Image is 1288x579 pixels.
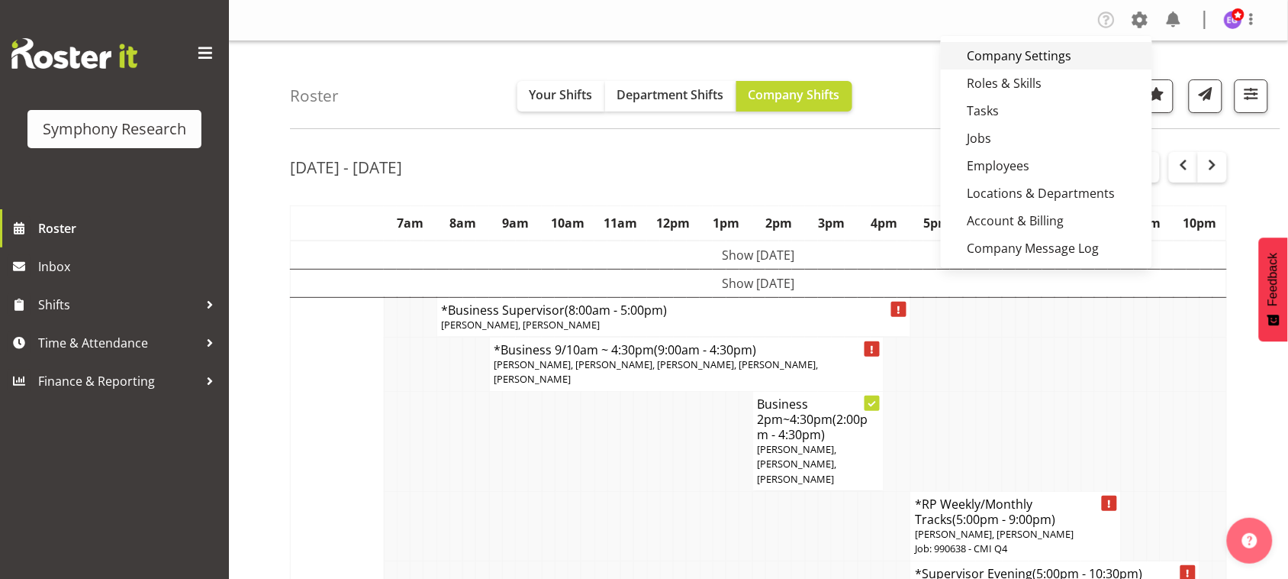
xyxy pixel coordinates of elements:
button: Department Shifts [605,81,736,112]
button: Company Shifts [736,81,852,112]
a: Employees [941,152,1152,180]
h4: Business 2pm~4:30pm [758,396,880,442]
td: Show [DATE] [291,269,1227,297]
span: [PERSON_NAME], [PERSON_NAME] [442,318,601,332]
th: 12pm [647,205,700,241]
span: [PERSON_NAME], [PERSON_NAME], [PERSON_NAME], [PERSON_NAME], [PERSON_NAME] [494,357,819,386]
th: 3pm [805,205,858,241]
span: [PERSON_NAME], [PERSON_NAME], [PERSON_NAME] [758,442,837,485]
a: Jobs [941,125,1152,152]
span: Time & Attendance [38,332,198,354]
th: 8am [436,205,489,241]
a: Company Settings [941,42,1152,70]
h4: *Business 9/10am ~ 4:30pm [494,342,880,357]
th: 10pm [1174,205,1226,241]
h4: Roster [290,87,339,105]
a: Account & Billing [941,207,1152,235]
h4: *RP Weekly/Monthly Tracks [916,497,1116,527]
th: 2pm [752,205,805,241]
img: emma-gannaway277.jpg [1224,11,1242,29]
a: Roles & Skills [941,70,1152,97]
th: 1pm [700,205,752,241]
span: Shifts [38,293,198,316]
span: (5:00pm - 9:00pm) [953,511,1056,528]
img: help-xxl-2.png [1242,533,1257,548]
button: Your Shifts [517,81,605,112]
a: Company Message Log [941,235,1152,262]
span: [PERSON_NAME], [PERSON_NAME] [916,527,1074,541]
th: 4pm [858,205,910,241]
span: Inbox [38,255,221,278]
th: 9am [489,205,542,241]
img: Rosterit website logo [11,38,137,69]
div: Symphony Research [43,118,186,141]
a: Locations & Departments [941,180,1152,207]
th: 7am [384,205,436,241]
span: (2:00pm - 4:30pm) [758,411,868,443]
span: (8:00am - 5:00pm) [565,302,668,319]
span: Feedback [1267,253,1280,306]
th: 10am [542,205,594,241]
th: 5pm [910,205,963,241]
a: Tasks [941,97,1152,125]
h2: [DATE] - [DATE] [290,157,402,177]
button: Filter Shifts [1235,79,1268,113]
span: Your Shifts [530,86,593,103]
p: Job: 990638 - CMI Q4 [916,542,1116,556]
td: Show [DATE] [291,241,1227,270]
button: Send a list of all shifts for the selected filtered period to all rostered employees. [1189,79,1222,113]
button: Feedback - Show survey [1259,238,1288,341]
span: (9:00am - 4:30pm) [655,341,757,358]
span: Department Shifts [617,86,724,103]
th: 11am [594,205,647,241]
span: Company Shifts [749,86,840,103]
span: Roster [38,217,221,240]
button: Highlight an important date within the roster. [1140,79,1174,113]
h4: *Business Supervisor [442,302,906,318]
span: Finance & Reporting [38,370,198,393]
